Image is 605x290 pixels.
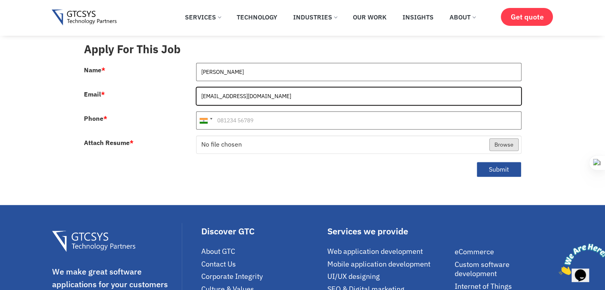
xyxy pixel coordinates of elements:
div: Services we provide [327,227,451,236]
span: Get quote [510,13,543,21]
span: Web application development [327,247,423,256]
input: 081234 56789 [196,111,521,130]
img: Gtcsys Footer Logo [52,231,135,252]
a: About [444,8,481,26]
div: India (भारत): +91 [196,112,215,129]
a: UI/UX designing [327,272,451,281]
a: eCommerce [455,247,553,256]
a: Our Work [347,8,393,26]
a: Mobile application development [327,259,451,269]
a: Services [179,8,227,26]
button: Submit [477,162,521,177]
a: Get quote [501,8,553,26]
span: eCommerce [455,247,494,256]
div: Discover GTC [201,227,323,236]
a: Insights [397,8,440,26]
a: Contact Us [201,259,323,269]
a: About GTC [201,247,323,256]
a: Technology [231,8,283,26]
span: About GTC [201,247,235,256]
iframe: chat widget [556,240,605,278]
img: Gtcsys logo [52,10,117,26]
a: Industries [287,8,343,26]
label: Name [84,67,105,73]
h3: Apply For This Job [84,43,521,56]
a: Custom software development [455,260,553,278]
label: Email [84,91,105,97]
span: Contact Us [201,259,236,269]
a: Web application development [327,247,451,256]
a: Corporate Integrity [201,272,323,281]
img: Chat attention grabber [3,3,53,35]
span: Corporate Integrity [201,272,263,281]
span: UI/UX designing [327,272,380,281]
label: Attach Resume [84,139,134,146]
span: Mobile application development [327,259,430,269]
label: Phone [84,115,107,122]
